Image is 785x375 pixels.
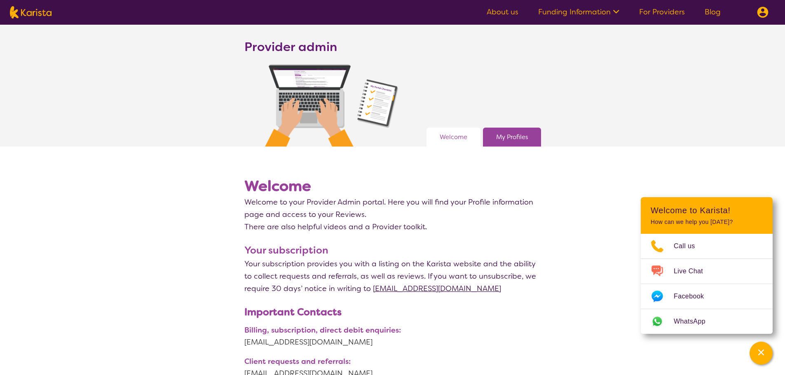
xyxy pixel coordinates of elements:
p: Welcome to your Provider Admin portal. Here you will find your Profile information page and acces... [244,196,541,221]
a: Welcome [440,131,467,143]
h2: Provider admin [244,40,337,54]
span: WhatsApp [674,315,715,328]
a: [EMAIL_ADDRESS][DOMAIN_NAME] [373,284,501,293]
ul: Choose channel [641,234,773,334]
p: Client requests and referrals: [244,356,541,367]
a: My Profiles [496,131,528,143]
p: Your subscription provides you with a listing on the Karista website and the ability to collect r... [244,258,541,295]
span: Call us [674,240,705,252]
a: Web link opens in a new tab. [641,309,773,334]
a: Funding Information [538,7,619,17]
a: [EMAIL_ADDRESS][DOMAIN_NAME] [244,336,541,348]
a: For Providers [639,7,685,17]
h2: Welcome to Karista! [651,205,763,215]
p: How can we help you [DATE]? [651,219,763,226]
button: Channel Menu [750,342,773,365]
div: Channel Menu [641,197,773,334]
a: About us [487,7,518,17]
img: Hands typing on keyboard [265,64,398,147]
span: Live Chat [674,265,713,277]
h3: Your subscription [244,243,541,258]
h1: Welcome [244,176,541,196]
img: menu [757,7,769,18]
p: There are also helpful videos and a Provider toolkit. [244,221,541,233]
b: Important Contacts [244,305,342,319]
a: Blog [705,7,721,17]
img: Karista logo [10,6,52,19]
span: Facebook [674,290,714,303]
p: Billing, subscription, direct debit enquiries: [244,325,541,336]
